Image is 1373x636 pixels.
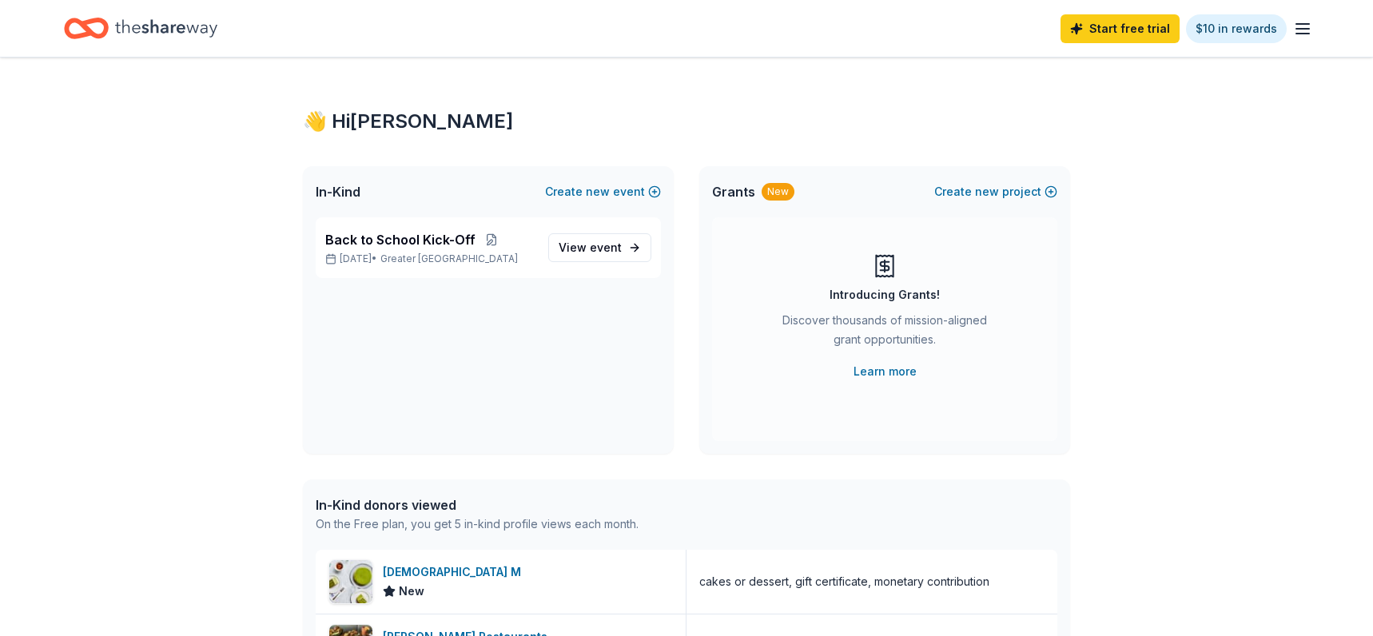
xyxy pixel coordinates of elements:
span: new [975,182,999,201]
span: Greater [GEOGRAPHIC_DATA] [380,252,518,265]
a: Learn more [854,362,917,381]
span: New [399,582,424,601]
a: $10 in rewards [1186,14,1287,43]
span: new [586,182,610,201]
a: View event [548,233,651,262]
div: Introducing Grants! [830,285,940,304]
a: Start free trial [1061,14,1180,43]
span: In-Kind [316,182,360,201]
div: In-Kind donors viewed [316,495,639,515]
img: Image for Lady M [329,560,372,603]
span: event [590,240,622,254]
span: View [559,238,622,257]
a: Home [64,10,217,47]
span: Back to School Kick-Off [325,230,476,249]
div: On the Free plan, you get 5 in-kind profile views each month. [316,515,639,534]
span: Grants [712,182,755,201]
p: [DATE] • [325,252,535,265]
div: New [762,183,794,201]
div: Discover thousands of mission-aligned grant opportunities. [776,311,993,356]
div: cakes or dessert, gift certificate, monetary contribution [699,572,989,591]
div: [DEMOGRAPHIC_DATA] M [383,562,527,582]
div: 👋 Hi [PERSON_NAME] [303,109,1070,134]
button: Createnewproject [934,182,1057,201]
button: Createnewevent [545,182,661,201]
